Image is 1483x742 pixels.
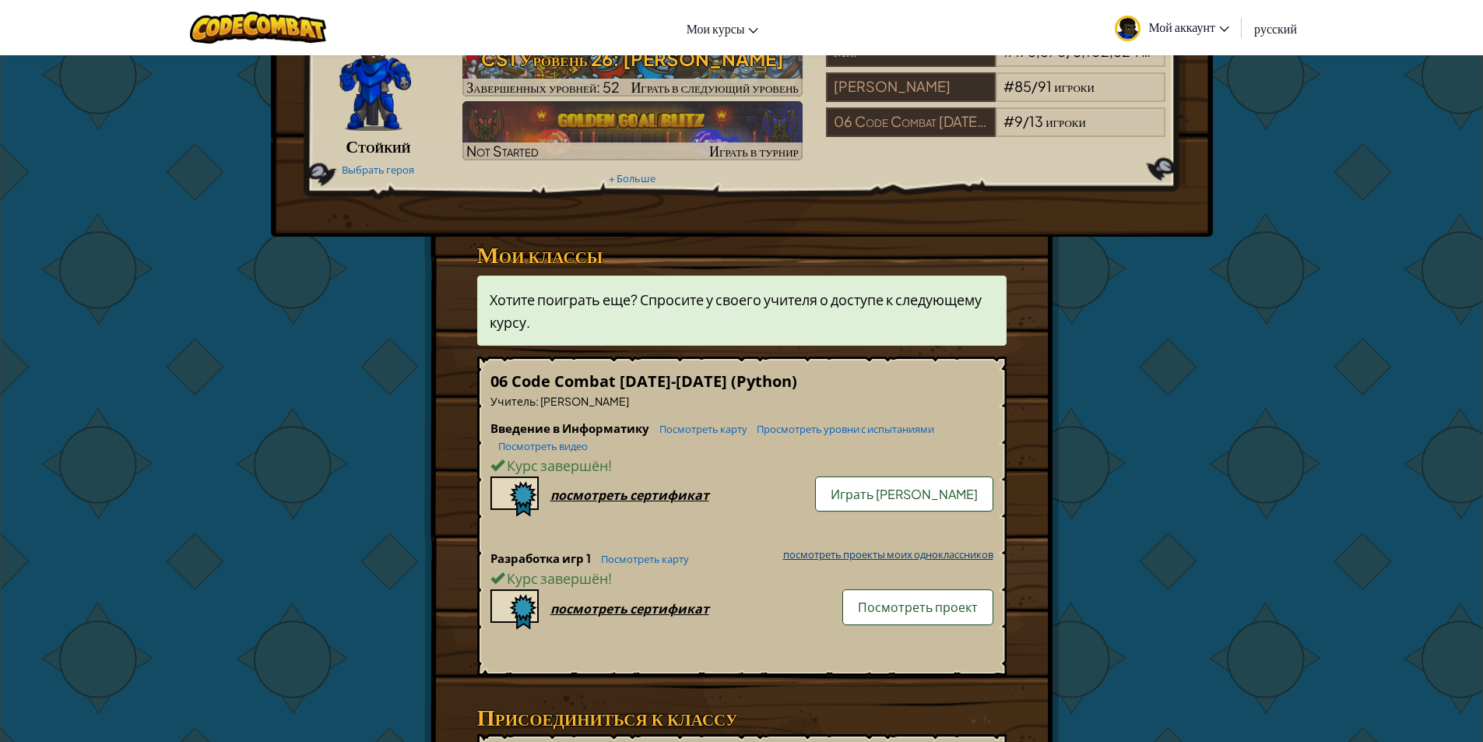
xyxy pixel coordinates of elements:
a: Мой аккаунт [1107,3,1237,52]
a: Not StartedИграть в турнир [462,101,803,160]
span: Разработка игр 1 [490,550,593,565]
h3: Мои классы [477,237,1007,272]
a: Выбрать героя [342,164,414,176]
span: / [1023,112,1029,130]
span: Not Started [466,142,539,160]
div: посмотреть сертификат [550,600,709,617]
span: Завершенных уровней: 52 [466,78,620,96]
a: Играть в следующий уровень [462,37,803,97]
a: посмотреть проекты моих одноклассников [775,550,993,560]
span: Играть в турнир [709,142,799,160]
span: # [1003,77,1014,95]
img: Gordon-selection-pose.png [339,37,411,131]
img: avatar [1115,16,1140,41]
a: 06 Code Combat [DATE]-[DATE]#9/13игроки [826,122,1166,140]
span: / [1031,77,1038,95]
span: Учитель [490,394,536,408]
img: CodeCombat logo [190,12,326,44]
a: Просмотреть уровни с испытаниями [749,423,934,435]
span: Курс завершён [504,569,608,587]
span: ! [608,569,612,587]
span: [PERSON_NAME] [539,394,629,408]
h3: CS1 Уровень 26: [PERSON_NAME] [462,41,803,76]
span: Играть [PERSON_NAME] [831,486,978,502]
a: + Больше [609,172,655,185]
a: посмотреть сертификат [490,487,709,503]
span: 13 [1029,112,1043,130]
div: посмотреть сертификат [550,487,709,503]
span: # [1003,112,1014,130]
span: 9 [1014,112,1023,130]
img: certificate-icon.png [490,589,539,630]
span: Посмотреть проект [858,599,978,615]
span: Стойкий [346,135,410,156]
span: Введение в Информатику [490,420,652,435]
img: certificate-icon.png [490,476,539,517]
span: Мой аккаунт [1148,19,1229,35]
img: Golden Goal [462,101,803,160]
span: Мои курсы [687,20,745,37]
a: посмотреть сертификат [490,600,709,617]
a: [PERSON_NAME]#85/91игроки [826,87,1166,105]
h3: Присоединиться к классу [477,699,1007,734]
div: 06 Code Combat [DATE]-[DATE] [826,107,996,137]
div: [PERSON_NAME] [826,72,996,102]
span: : [536,394,539,408]
a: Посмотреть карту [652,423,747,435]
span: игроки [1054,77,1095,95]
a: Посмотреть видео [490,440,588,452]
a: Мир#173,570/8,102,524игроки [826,52,1166,70]
span: русский [1254,20,1297,37]
span: Хотите поиграть еще? Спросите у своего учителя о доступе к следующему курсу. [490,290,982,331]
a: Посмотреть карту [593,553,689,565]
span: (Python) [731,371,797,392]
a: русский [1246,7,1305,49]
span: Играть в следующий уровень [631,78,798,96]
span: 91 [1038,77,1052,95]
span: 06 Code Combat [DATE]-[DATE] [490,371,731,392]
span: игроки [1045,112,1086,130]
span: Курс завершён [504,456,608,474]
span: ! [608,456,612,474]
a: Мои курсы [679,7,767,49]
span: 85 [1014,77,1031,95]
